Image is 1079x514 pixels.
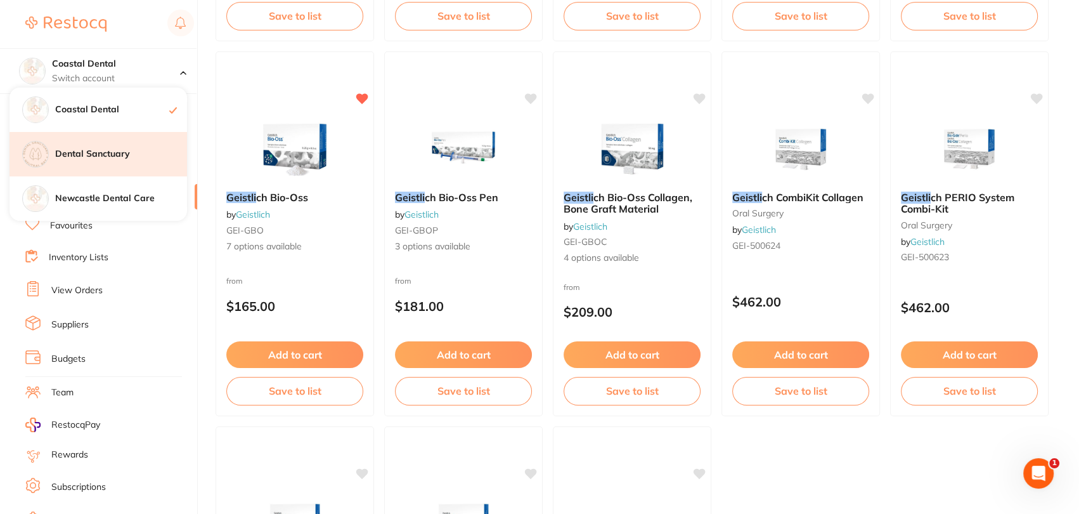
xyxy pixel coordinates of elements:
button: Add to cart [732,341,869,368]
span: ch Bio-Oss Pen [425,191,498,204]
img: Geistlich Bio-Oss Collagen, Bone Graft Material [591,118,673,181]
button: Save to list [395,377,532,405]
a: Restocq Logo [25,10,107,39]
p: $462.00 [732,294,869,309]
img: Geistlich CombiKit Collagen [759,118,842,181]
a: Inventory Lists [49,251,108,264]
button: Save to list [226,2,363,30]
span: from [564,282,580,292]
img: Restocq Logo [25,16,107,32]
span: 4 options available [564,252,701,265]
span: from [226,276,243,286]
img: Coastal Dental [23,97,48,122]
p: Switch account [52,72,180,85]
span: by [564,221,607,232]
button: Save to list [901,2,1038,30]
span: ch CombiKit Collagen [762,191,863,204]
a: Geistlich [742,224,776,235]
button: Add to cart [226,341,363,368]
button: Save to list [732,377,869,405]
span: RestocqPay [51,419,100,432]
img: Geistlich Bio-Oss Pen [422,118,505,181]
button: Save to list [732,2,869,30]
a: Team [51,386,74,399]
img: Newcastle Dental Care [23,186,48,211]
h4: Coastal Dental [52,58,180,70]
em: Geistli [226,191,256,204]
button: Save to list [901,377,1038,405]
em: Geistli [395,191,425,204]
a: Suppliers [51,319,89,331]
button: Save to list [226,377,363,405]
span: by [395,209,439,220]
button: Add to cart [395,341,532,368]
button: Add to cart [564,341,701,368]
a: Budgets [51,353,86,366]
span: GEI-GBOP [395,225,438,236]
p: $181.00 [395,299,532,313]
a: Subscriptions [51,481,106,494]
button: Save to list [564,2,701,30]
a: Geistlich [573,221,607,232]
b: Geistlich Bio-Oss [226,192,363,203]
p: $165.00 [226,299,363,313]
span: 1 [1049,458,1059,468]
p: $462.00 [901,300,1038,315]
span: GEI-GBOC [564,236,607,247]
button: Save to list [395,2,532,30]
span: GEI-500623 [901,251,949,263]
a: Geistlich [404,209,439,220]
a: Geistlich [236,209,270,220]
span: GEI-500624 [732,240,780,251]
span: ch Bio-Oss [256,191,308,204]
a: View Orders [51,284,103,297]
span: 7 options available [226,241,363,253]
b: Geistlich CombiKit Collagen [732,192,869,203]
h4: Coastal Dental [55,103,169,116]
a: Rewards [51,449,88,461]
h4: Newcastle Dental Care [55,192,187,205]
p: $209.00 [564,305,701,319]
small: oral surgery [732,208,869,218]
span: GEI-GBO [226,225,264,236]
span: ch Bio-Oss Collagen, Bone Graft Material [564,191,692,215]
img: RestocqPay [25,418,41,432]
b: Geistlich Bio-Oss Pen [395,192,532,203]
small: oral surgery [901,220,1038,230]
span: ch PERIO System Combi-Kit [901,191,1014,215]
img: Coastal Dental [20,58,45,84]
b: Geistlich PERIO System Combi-Kit [901,192,1038,215]
button: Add to cart [901,341,1038,368]
em: Geistli [564,191,593,204]
iframe: Intercom live chat [1023,458,1054,489]
em: Geistli [732,191,762,204]
a: RestocqPay [25,418,100,432]
b: Geistlich Bio-Oss Collagen, Bone Graft Material [564,192,701,215]
a: Geistlich [910,236,945,247]
img: Geistlich Bio-Oss [254,118,336,181]
a: Favourites [50,220,93,232]
button: Save to list [564,377,701,405]
span: from [395,276,411,286]
em: Geistli [901,191,931,204]
span: by [732,224,776,235]
span: by [901,236,945,247]
img: Dental Sanctuary [23,142,48,167]
h4: Dental Sanctuary [55,148,187,161]
span: by [226,209,270,220]
img: Geistlich PERIO System Combi-Kit [928,118,1011,181]
span: 3 options available [395,241,532,253]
